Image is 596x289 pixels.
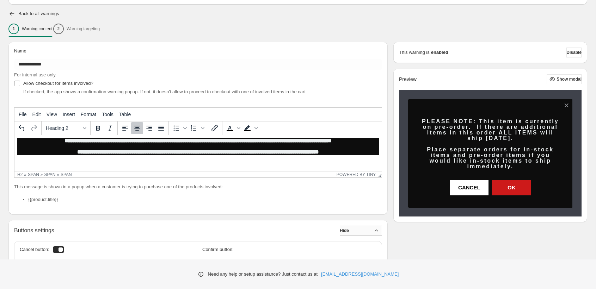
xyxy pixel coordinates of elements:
[450,180,489,195] button: CANCEL
[28,172,39,177] div: span
[119,122,131,134] button: Align left
[14,135,382,171] iframe: Rich Text Area
[14,227,54,234] h2: Buttons settings
[119,112,131,117] span: Table
[32,112,41,117] span: Edit
[8,24,19,34] div: 1
[46,125,80,131] span: Heading 2
[241,122,259,134] div: Background color
[399,49,430,56] p: This warning is
[57,172,59,177] div: »
[337,172,376,177] a: Powered by Tiny
[492,180,531,195] button: OK
[14,48,26,54] span: Name
[399,76,417,82] h2: Preview
[557,76,582,82] span: Show modal
[188,122,205,134] div: Numbered list
[17,172,23,177] div: h2
[422,118,559,169] span: PLEASE NOTE: This item is currently on pre-order. If there are additional items in this order ALL...
[321,271,399,278] a: [EMAIL_ADDRESS][DOMAIN_NAME]
[23,89,306,94] span: If checked, the app shows a confirmation warning popup. If not, it doesn't allow to proceed to ch...
[566,50,582,55] span: Disable
[104,122,116,134] button: Italic
[61,172,72,177] div: span
[224,122,241,134] div: Text color
[14,183,382,190] p: This message is shown in a popup when a customer is trying to purchase one of the products involved:
[209,122,221,134] button: Insert/edit link
[41,172,43,177] div: »
[44,172,56,177] div: span
[102,112,113,117] span: Tools
[202,259,211,264] span: Text
[23,81,93,86] span: Allow checkout for items involved?
[81,112,96,117] span: Format
[43,122,89,134] button: Formats
[340,228,349,233] span: Hide
[340,226,382,235] button: Hide
[170,122,188,134] div: Bullet list
[155,122,167,134] button: Justify
[143,122,155,134] button: Align right
[431,49,448,56] strong: enabled
[47,112,57,117] span: View
[22,26,53,32] p: Warning content
[28,122,40,134] button: Redo
[92,122,104,134] button: Bold
[202,247,376,252] h3: Confirm button:
[19,112,27,117] span: File
[547,74,582,84] button: Show modal
[16,122,28,134] button: Undo
[131,122,143,134] button: Align center
[566,48,582,57] button: Disable
[376,171,382,177] div: Resize
[14,72,56,77] span: For internal use only.
[63,112,75,117] span: Insert
[18,11,59,17] h2: Back to all warnings
[20,247,49,252] h3: Cancel button:
[24,172,26,177] div: »
[28,196,382,203] li: {{product.title}}
[8,21,53,36] button: 1Warning content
